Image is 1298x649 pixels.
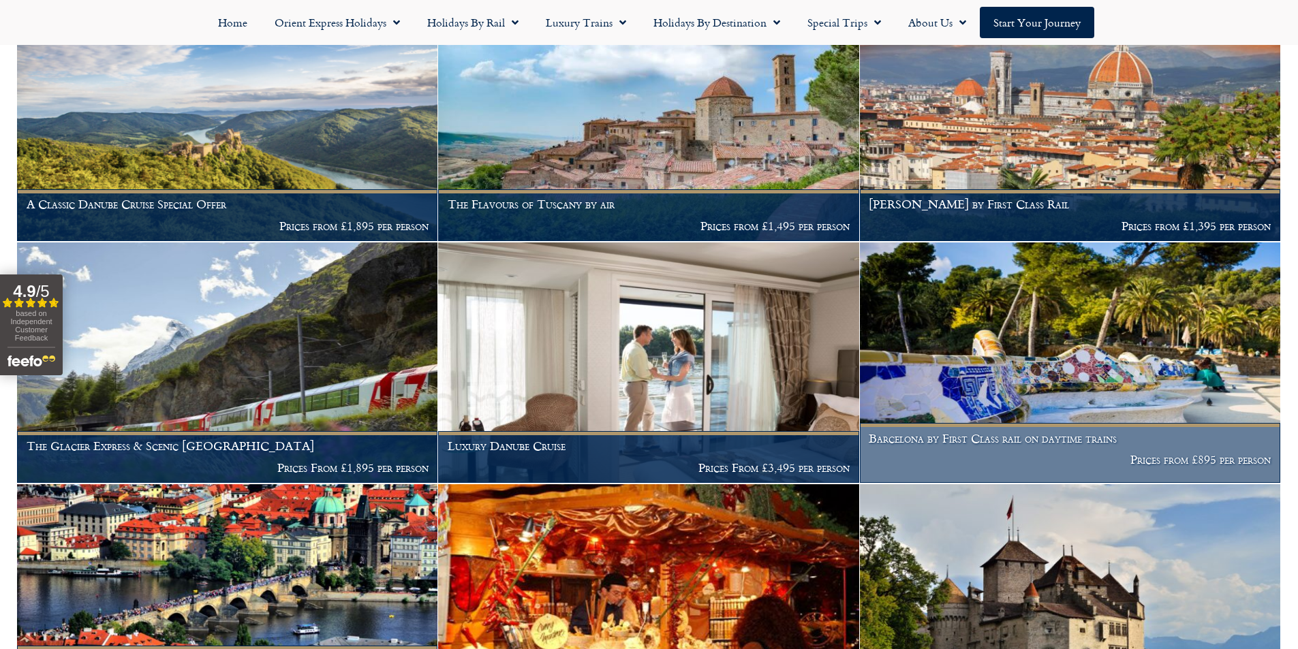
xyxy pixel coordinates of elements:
[27,219,429,233] p: Prices from £1,895 per person
[980,7,1094,38] a: Start your Journey
[448,461,850,475] p: Prices From £3,495 per person
[438,242,859,484] a: Luxury Danube Cruise Prices From £3,495 per person
[869,432,1271,445] h1: Barcelona by First Class rail on daytime trains
[448,219,850,233] p: Prices from £1,495 per person
[869,219,1271,233] p: Prices from £1,395 per person
[27,461,429,475] p: Prices From £1,895 per person
[17,1,438,242] a: A Classic Danube Cruise Special Offer Prices from £1,895 per person
[794,7,895,38] a: Special Trips
[448,439,850,453] h1: Luxury Danube Cruise
[860,1,1281,242] a: [PERSON_NAME] by First Class Rail Prices from £1,395 per person
[895,7,980,38] a: About Us
[7,7,1291,38] nav: Menu
[261,7,414,38] a: Orient Express Holidays
[448,197,850,211] h1: The Flavours of Tuscany by air
[17,242,438,484] a: The Glacier Express & Scenic [GEOGRAPHIC_DATA] Prices From £1,895 per person
[204,7,261,38] a: Home
[869,197,1271,211] h1: [PERSON_NAME] by First Class Rail
[414,7,532,38] a: Holidays by Rail
[860,1,1280,241] img: Florence in spring time, Tuscany, Italy
[27,197,429,211] h1: A Classic Danube Cruise Special Offer
[869,453,1271,466] p: Prices from £895 per person
[640,7,794,38] a: Holidays by Destination
[532,7,640,38] a: Luxury Trains
[860,242,1281,484] a: Barcelona by First Class rail on daytime trains Prices from £895 per person
[438,1,859,242] a: The Flavours of Tuscany by air Prices from £1,495 per person
[27,439,429,453] h1: The Glacier Express & Scenic [GEOGRAPHIC_DATA]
